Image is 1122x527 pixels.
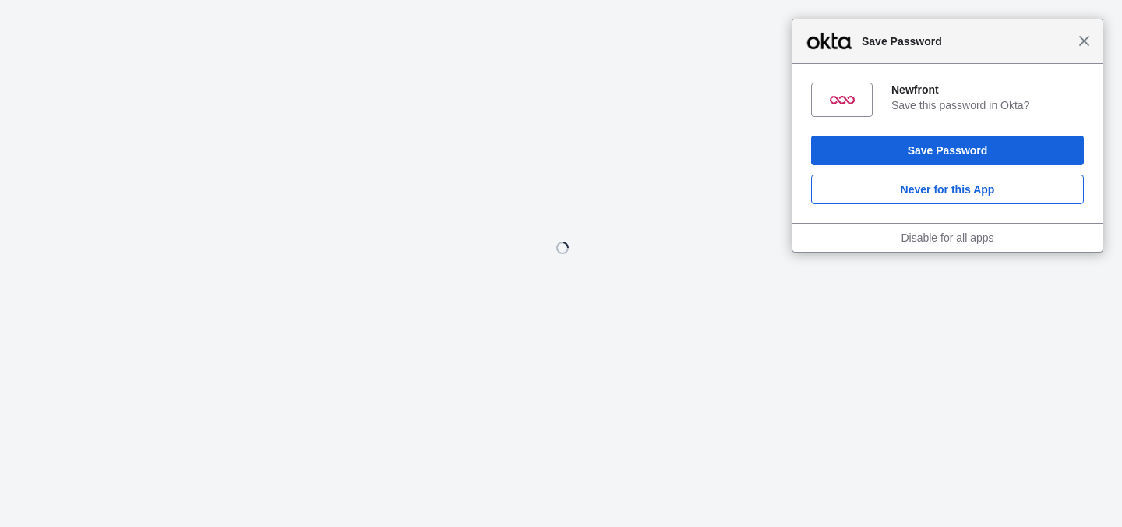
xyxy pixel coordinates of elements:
button: Save Password [811,136,1084,165]
button: Never for this App [811,175,1084,204]
span: Save Password [854,32,1078,51]
a: Disable for all apps [901,232,993,244]
div: Newfront [891,83,1084,97]
span: Close [1078,35,1090,47]
img: 9wkkGAAAAAZJREFUAwCV+TZQZJ7yJgAAAABJRU5ErkJggg== [830,87,855,112]
div: Save this password in Okta? [891,98,1084,112]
